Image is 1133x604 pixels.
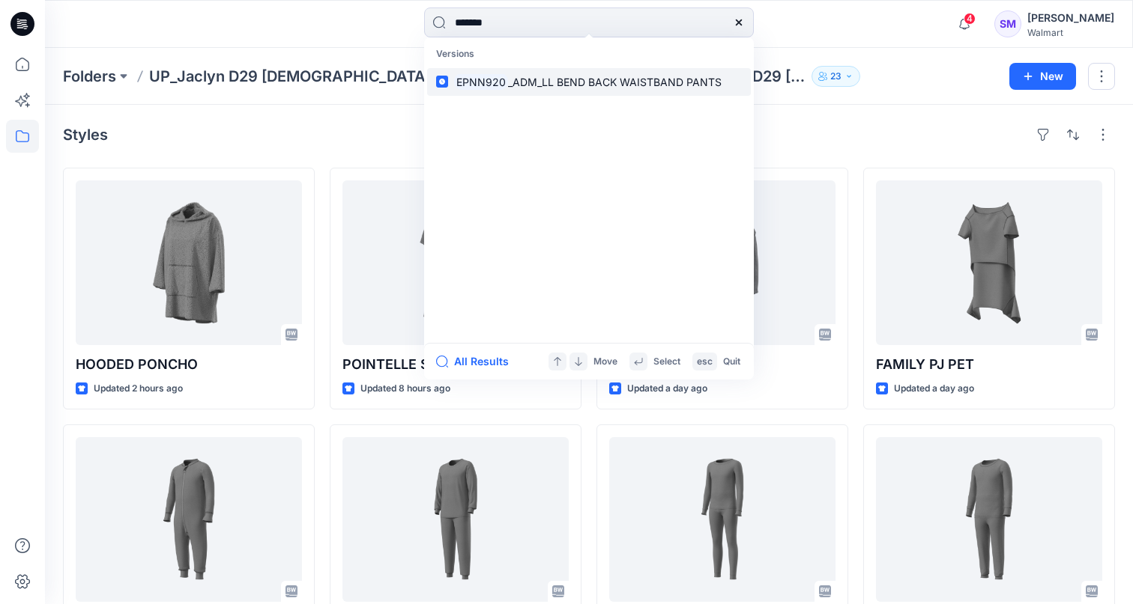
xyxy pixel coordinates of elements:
p: Select [653,354,680,370]
p: Updated a day ago [894,381,974,397]
a: FAMILY PJ INFANT ONESIE [76,437,302,602]
mark: EPNN920 [454,73,508,91]
p: Quit [723,354,740,370]
a: FAMILY PJ MEN [342,437,569,602]
a: UP_Jaclyn D29 [DEMOGRAPHIC_DATA] Sleep [149,66,461,87]
a: EPNN920_ADM_LL BEND BACK WAISTBAND PANTS [427,68,751,96]
p: 23 [830,68,842,85]
a: HOODED PONCHO [76,180,302,345]
p: Move [593,354,617,370]
div: Walmart [1027,27,1114,38]
div: [PERSON_NAME] [1027,9,1114,27]
button: All Results [436,353,519,370]
span: 4 [964,13,976,25]
a: FAMILY PJ TODDLER [876,437,1102,602]
p: FAMILY PJ PET [876,354,1102,375]
h4: Styles [63,126,108,144]
button: New [1009,63,1076,90]
div: SM [994,10,1021,37]
a: POINTELLE SS NOTCH COLLAR PJ SET [342,180,569,345]
button: 23 [812,66,860,87]
a: FAMILY PJ PET [876,180,1102,345]
p: Updated a day ago [627,381,707,397]
p: Versions [427,40,751,68]
a: Folders [63,66,116,87]
p: POINTELLE SS NOTCH COLLAR PJ SET [342,354,569,375]
p: HOODED PONCHO [76,354,302,375]
p: Updated 2 hours ago [94,381,183,397]
span: _ADM_LL BEND BACK WAISTBAND PANTS [508,76,722,88]
p: Updated 8 hours ago [360,381,450,397]
a: FAMILY PJ BIG KID [609,437,836,602]
p: esc [697,354,713,370]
